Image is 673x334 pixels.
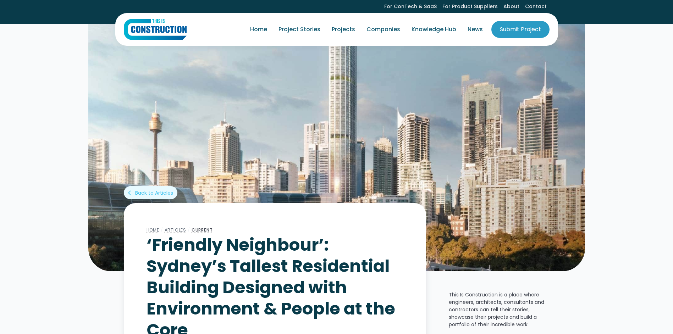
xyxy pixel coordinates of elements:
[124,19,187,40] img: This Is Construction Logo
[147,227,159,233] a: Home
[124,19,187,40] a: home
[135,189,173,196] div: Back to Articles
[124,186,177,199] a: arrow_back_iosBack to Articles
[165,227,186,233] a: Articles
[88,23,585,271] img: ‘Friendly Neighbour’: Sydney’s Tallest Residential Building Designed with Environment & People at...
[500,25,541,34] div: Submit Project
[159,226,165,234] div: /
[273,20,326,39] a: Project Stories
[192,227,213,233] a: Current
[361,20,406,39] a: Companies
[326,20,361,39] a: Projects
[244,20,273,39] a: Home
[186,226,192,234] div: /
[462,20,489,39] a: News
[491,21,550,38] a: Submit Project
[128,189,134,196] div: arrow_back_ios
[406,20,462,39] a: Knowledge Hub
[449,291,550,328] p: This Is Construction is a place where engineers, architects, consultants and contractors can tell...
